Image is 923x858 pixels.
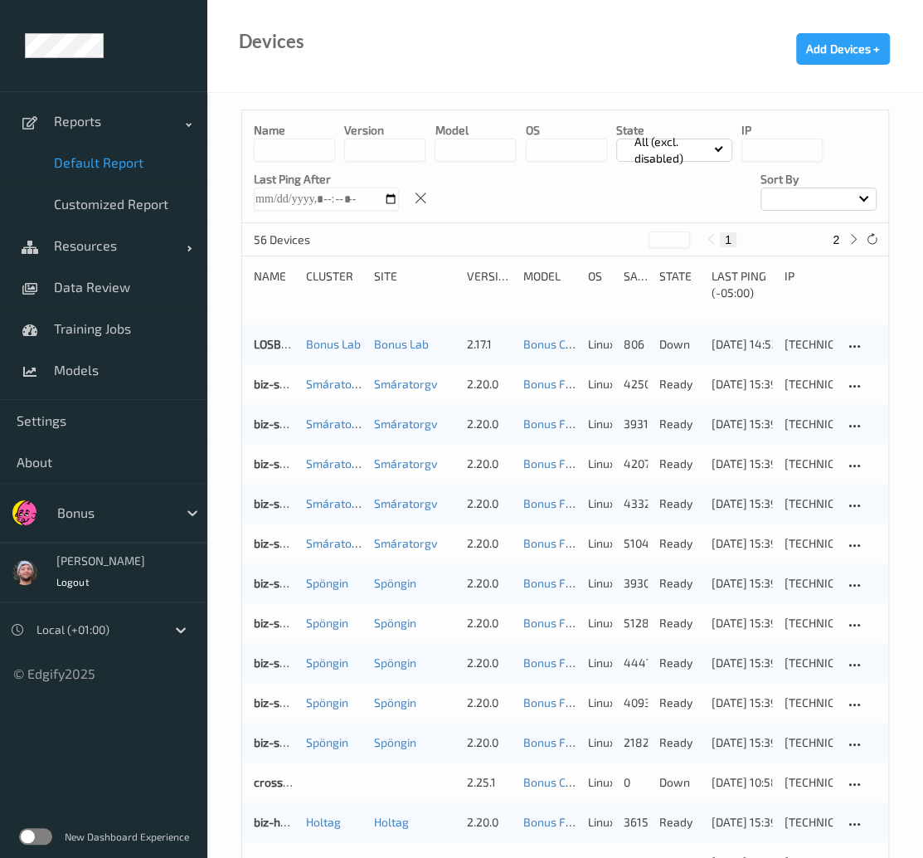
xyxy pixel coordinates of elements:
a: LOSBonus00 [254,337,320,351]
a: Smáratorgv [374,456,437,470]
a: Bonus Lab [306,337,361,351]
div: [DATE] 15:39:51 [712,695,772,711]
p: Sort by [760,171,877,188]
a: Bonus F&V v0.5 [GC.9] [DATE] 00:24 Auto Save [523,456,766,470]
p: ready [659,575,700,592]
div: 2.20.0 [467,495,512,512]
div: 42502 [624,376,648,392]
a: Holtag [306,815,341,829]
a: Bonus F&V v0.5 [GC.9] [DATE] 00:24 Auto Save [523,536,766,550]
p: linux [587,495,611,512]
div: Last Ping (-05:00) [712,268,772,301]
div: 3930 [624,575,648,592]
div: [DATE] 15:39:41 [712,615,772,631]
a: biz-spong-3 [254,695,318,709]
div: [TECHNICAL_ID] [784,456,833,472]
a: Smáratorgv [306,456,369,470]
div: OS [587,268,611,301]
a: biz-spong-5 [254,576,318,590]
div: 39311 [624,416,648,432]
div: 0 [624,774,648,791]
a: Bonus F&V v0.5 [GC.9] [DATE] 00:24 Auto Save [523,695,766,709]
div: Samples [624,268,648,301]
div: [TECHNICAL_ID] [784,376,833,392]
a: Smáratorgv [306,536,369,550]
p: linux [587,376,611,392]
a: Spöngin [374,616,416,630]
a: biz-smarat-1 [254,536,322,550]
div: 2.25.1 [467,774,512,791]
button: 1 [720,232,736,247]
div: Cluster [306,268,362,301]
div: 21823 [624,734,648,751]
div: [DATE] 15:39:21 [712,416,772,432]
p: ready [659,695,700,711]
div: [DATE] 14:52:48 [712,336,772,353]
a: Spöngin [374,695,416,709]
div: 5104 [624,535,648,552]
a: Holtag [374,815,409,829]
div: 2.20.0 [467,695,512,711]
div: 2.20.0 [467,376,512,392]
p: ready [659,734,700,751]
p: ready [659,615,700,631]
a: Spöngin [306,735,348,749]
div: 44477 [624,655,648,671]
div: [TECHNICAL_ID] [784,655,833,671]
p: Last Ping After [254,171,399,188]
p: linux [587,336,611,353]
button: 2 [828,232,844,247]
div: 2.20.0 [467,734,512,751]
a: Bonus F&V v0.5 [GC.9] [DATE] 00:24 Auto Save [523,576,766,590]
p: linux [587,535,611,552]
p: linux [587,774,611,791]
button: Add Devices + [796,33,890,65]
a: Smáratorgv [306,417,369,431]
a: Bonus Lab [374,337,429,351]
a: Bonus F&V v0.5 [GC.9] [DATE] 00:24 Auto Save [523,656,766,670]
a: Smáratorgv [374,417,437,431]
div: 2.20.0 [467,416,512,432]
p: ready [659,655,700,671]
div: Devices [239,33,304,50]
p: 56 Devices [254,232,378,248]
div: [DATE] 15:39:20 [712,814,772,831]
div: 2.20.0 [467,655,512,671]
div: [TECHNICAL_ID] [784,774,833,791]
a: Smáratorgv [374,377,437,391]
div: [DATE] 15:39:17 [712,655,772,671]
div: [DATE] 15:39:20 [712,734,772,751]
a: Smáratorgv [374,536,437,550]
p: ready [659,495,700,512]
a: cross-site-collaborator [254,775,378,789]
a: Smáratorgv [306,496,369,510]
div: [TECHNICAL_ID] [784,416,833,432]
div: 42077 [624,456,648,472]
p: linux [587,456,611,472]
a: Smáratorgv [306,377,369,391]
div: [DATE] 10:58:36 [712,774,772,791]
div: 2.17.1 [467,336,512,353]
p: down [659,336,700,353]
div: Model [523,268,576,301]
p: model [435,122,516,139]
p: Name [254,122,335,139]
a: Bonus F&V v0.5 [GC.9] [DATE] 00:24 Auto Save [523,815,766,829]
div: [TECHNICAL_ID] [784,734,833,751]
div: [TECHNICAL_ID] [784,336,833,353]
p: linux [587,615,611,631]
div: Site [374,268,455,301]
p: ready [659,814,700,831]
div: 2.20.0 [467,575,512,592]
div: State [659,268,700,301]
a: Spöngin [306,656,348,670]
p: IP [741,122,823,139]
p: State [616,122,732,139]
a: biz-spong-2 [254,735,318,749]
div: 2.20.0 [467,456,512,472]
div: [DATE] 15:39:22 [712,575,772,592]
a: Spöngin [306,576,348,590]
div: 2.20.0 [467,615,512,631]
div: [TECHNICAL_ID] [784,615,833,631]
a: biz-smarat-3 [254,456,323,470]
